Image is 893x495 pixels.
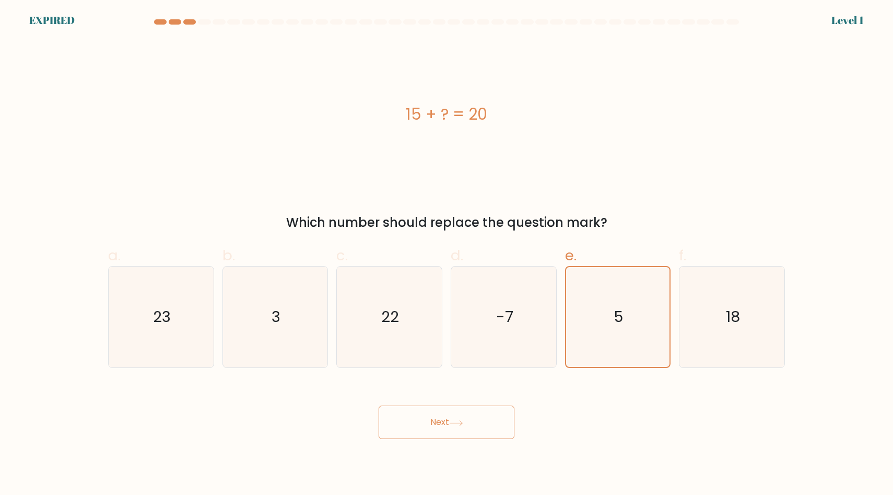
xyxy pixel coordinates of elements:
[108,102,785,126] div: 15 + ? = 20
[496,307,513,328] text: -7
[272,307,280,328] text: 3
[336,245,348,266] span: c.
[831,13,864,28] div: Level 1
[222,245,235,266] span: b.
[108,245,121,266] span: a.
[451,245,463,266] span: d.
[114,213,779,232] div: Which number should replace the question mark?
[614,307,624,328] text: 5
[565,245,577,266] span: e.
[153,307,171,328] text: 23
[382,307,399,328] text: 22
[726,307,740,328] text: 18
[679,245,686,266] span: f.
[29,13,75,28] div: EXPIRED
[379,406,514,439] button: Next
